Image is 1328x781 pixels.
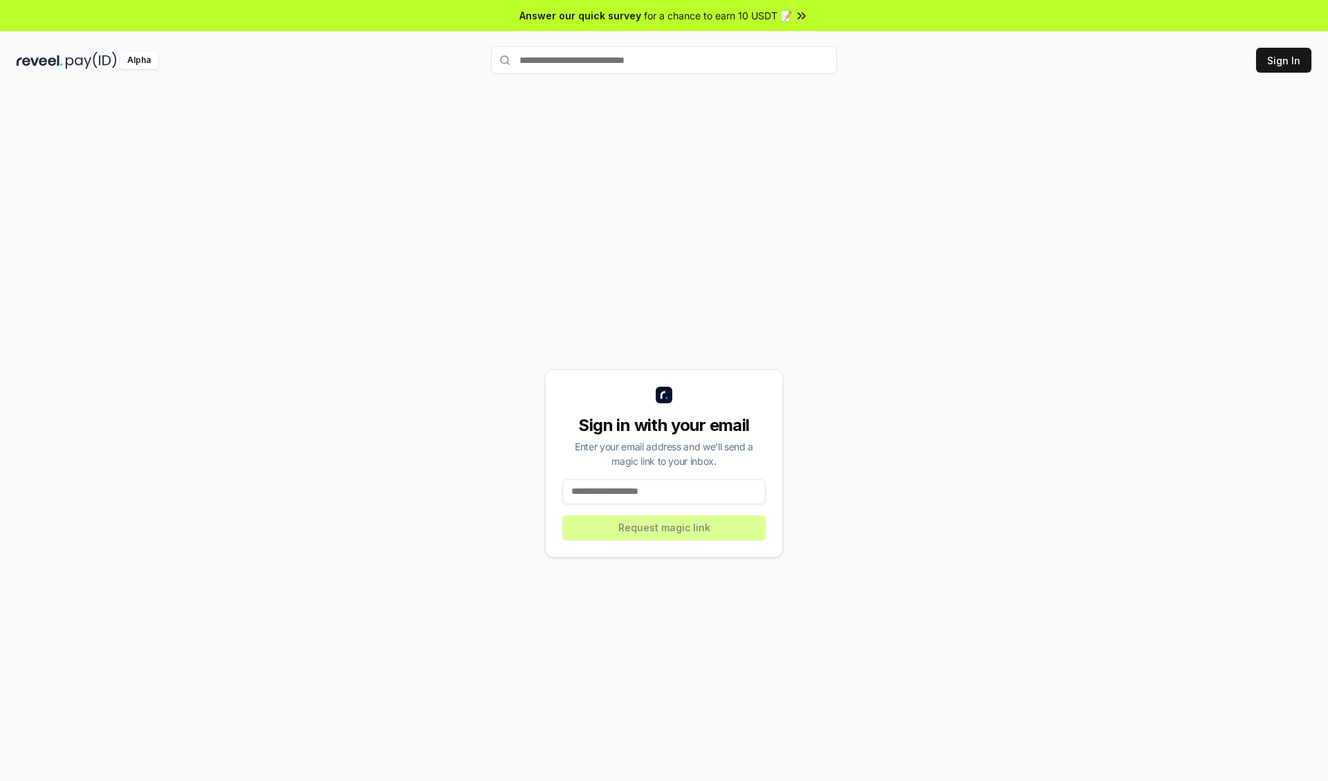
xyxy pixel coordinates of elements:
div: Enter your email address and we’ll send a magic link to your inbox. [562,439,766,468]
button: Sign In [1256,48,1311,73]
span: for a chance to earn 10 USDT 📝 [644,8,792,23]
img: reveel_dark [17,52,63,69]
div: Sign in with your email [562,414,766,437]
img: pay_id [66,52,117,69]
span: Answer our quick survey [519,8,641,23]
div: Alpha [120,52,158,69]
img: logo_small [656,387,672,403]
